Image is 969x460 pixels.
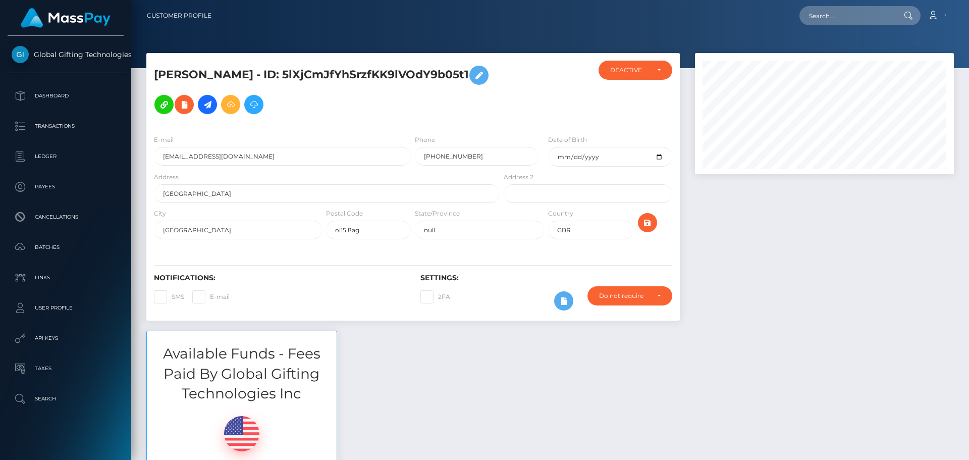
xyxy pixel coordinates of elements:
[8,144,124,169] a: Ledger
[8,50,124,59] span: Global Gifting Technologies Inc
[147,344,337,403] h3: Available Funds - Fees Paid By Global Gifting Technologies Inc
[12,270,120,285] p: Links
[8,83,124,109] a: Dashboard
[8,356,124,381] a: Taxes
[587,286,672,305] button: Do not require
[154,209,166,218] label: City
[154,274,405,282] h6: Notifications:
[154,173,179,182] label: Address
[224,416,259,451] img: USD.png
[8,386,124,412] a: Search
[8,174,124,199] a: Payees
[8,265,124,290] a: Links
[12,119,120,134] p: Transactions
[548,135,587,144] label: Date of Birth
[420,274,672,282] h6: Settings:
[21,8,111,28] img: MassPay Logo
[8,295,124,321] a: User Profile
[599,292,649,300] div: Do not require
[415,209,460,218] label: State/Province
[154,61,494,119] h5: [PERSON_NAME] - ID: 5lXjCmJfYhSrzfKK9lVOdY9b05t1
[415,135,435,144] label: Phone
[8,235,124,260] a: Batches
[12,391,120,406] p: Search
[8,205,124,230] a: Cancellations
[12,300,120,316] p: User Profile
[12,88,120,104] p: Dashboard
[12,331,120,346] p: API Keys
[12,46,29,63] img: Global Gifting Technologies Inc
[154,135,174,144] label: E-mail
[504,173,533,182] label: Address 2
[799,6,894,25] input: Search...
[599,61,672,80] button: DEACTIVE
[12,179,120,194] p: Payees
[12,149,120,164] p: Ledger
[420,290,450,303] label: 2FA
[154,290,184,303] label: SMS
[12,361,120,376] p: Taxes
[12,240,120,255] p: Batches
[8,326,124,351] a: API Keys
[198,95,217,114] a: Initiate Payout
[8,114,124,139] a: Transactions
[192,290,230,303] label: E-mail
[147,5,211,26] a: Customer Profile
[326,209,363,218] label: Postal Code
[548,209,573,218] label: Country
[12,210,120,225] p: Cancellations
[610,66,649,74] div: DEACTIVE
